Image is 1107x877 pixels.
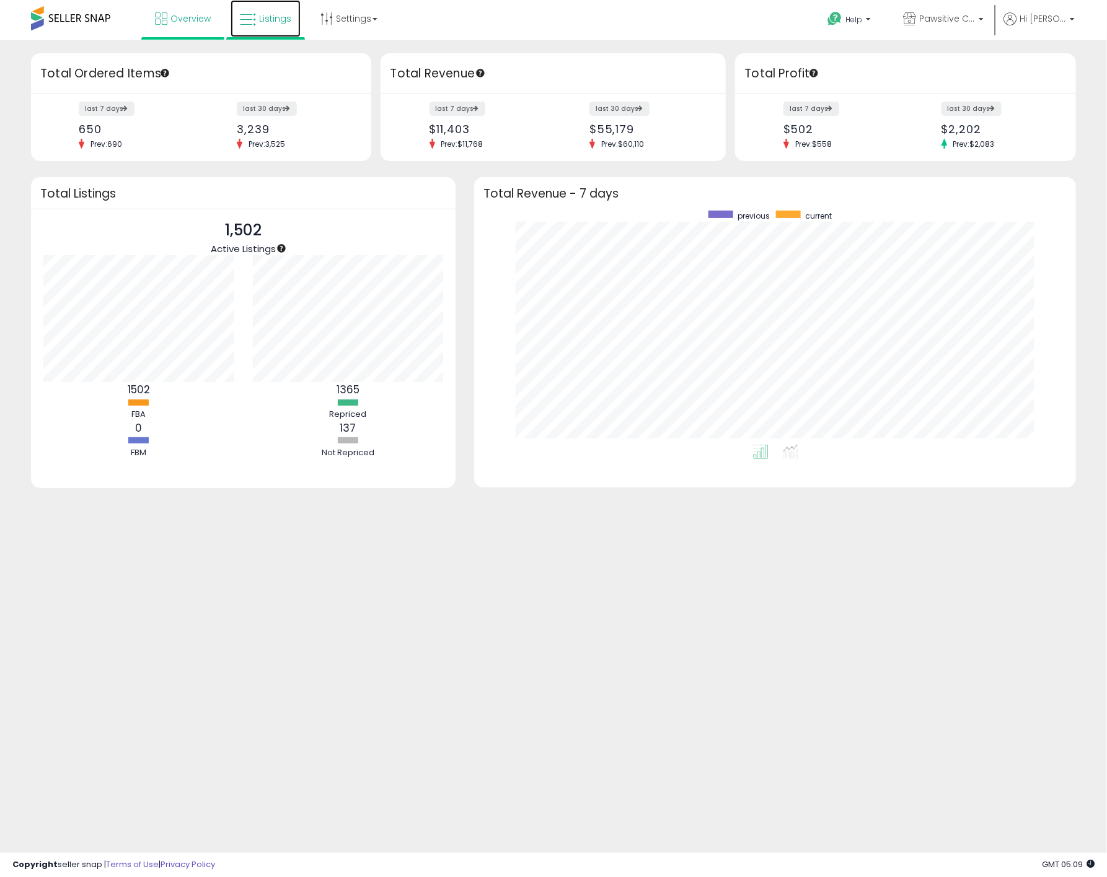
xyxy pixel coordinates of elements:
[595,139,650,149] span: Prev: $60,110
[919,12,975,25] span: Pawsitive Catitude CA
[805,211,832,221] span: current
[589,102,650,116] label: last 30 days
[102,447,176,459] div: FBM
[845,14,862,25] span: Help
[942,102,1002,116] label: last 30 days
[475,68,486,79] div: Tooltip anchor
[79,102,135,116] label: last 7 days
[483,189,1067,198] h3: Total Revenue - 7 days
[947,139,1001,149] span: Prev: $2,083
[430,123,544,136] div: $11,403
[1003,12,1075,40] a: Hi [PERSON_NAME]
[128,382,150,397] b: 1502
[942,123,1054,136] div: $2,202
[211,219,276,242] p: 1,502
[237,123,350,136] div: 3,239
[589,123,704,136] div: $55,179
[818,2,883,40] a: Help
[84,139,128,149] span: Prev: 690
[276,243,287,254] div: Tooltip anchor
[237,102,297,116] label: last 30 days
[808,68,819,79] div: Tooltip anchor
[102,409,176,421] div: FBA
[211,242,276,255] span: Active Listings
[340,421,356,435] b: 137
[430,102,485,116] label: last 7 days
[435,139,490,149] span: Prev: $11,768
[783,123,896,136] div: $502
[40,189,446,198] h3: Total Listings
[79,123,192,136] div: 650
[159,68,170,79] div: Tooltip anchor
[1020,12,1066,25] span: Hi [PERSON_NAME]
[337,382,359,397] b: 1365
[242,139,291,149] span: Prev: 3,525
[135,421,142,435] b: 0
[744,65,1066,82] h3: Total Profit
[311,447,385,459] div: Not Repriced
[311,409,385,421] div: Repriced
[40,65,362,82] h3: Total Ordered Items
[170,12,211,25] span: Overview
[259,12,291,25] span: Listings
[827,11,842,27] i: Get Help
[738,211,770,221] span: previous
[783,102,839,116] label: last 7 days
[390,65,717,82] h3: Total Revenue
[789,139,838,149] span: Prev: $558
